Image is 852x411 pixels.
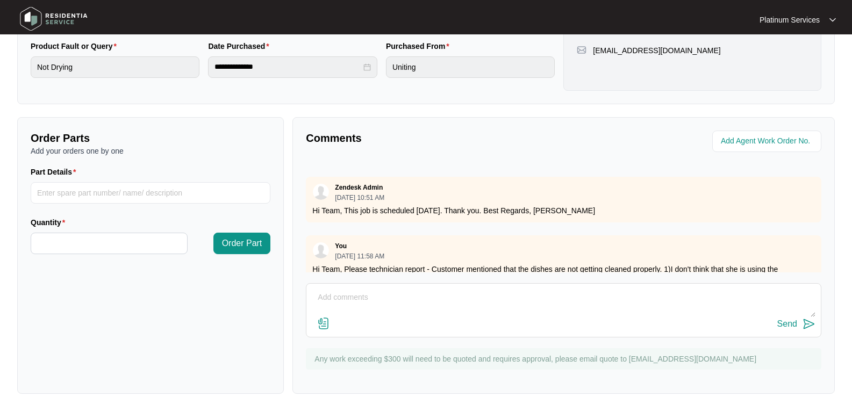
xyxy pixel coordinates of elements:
input: Part Details [31,182,270,204]
span: Order Part [222,237,262,250]
p: Hi Team, Please technician report - Customer mentioned that the dishes are not getting cleaned pr... [312,264,815,339]
label: Date Purchased [208,41,273,52]
p: [DATE] 11:58 AM [335,253,384,259]
p: Comments [306,131,556,146]
input: Date Purchased [214,61,361,73]
p: Any work exceeding $300 will need to be quoted and requires approval, please email quote to [EMAI... [314,354,816,364]
img: send-icon.svg [803,318,815,330]
img: file-attachment-doc.svg [317,317,330,330]
img: user.svg [313,242,329,258]
div: Send [777,319,797,329]
button: Order Part [213,233,271,254]
p: You [335,242,347,250]
label: Product Fault or Query [31,41,121,52]
input: Add Agent Work Order No. [721,135,815,148]
input: Product Fault or Query [31,56,199,78]
input: Purchased From [386,56,555,78]
img: user.svg [313,184,329,200]
p: Add your orders one by one [31,146,270,156]
label: Quantity [31,217,69,228]
input: Quantity [31,233,187,254]
label: Purchased From [386,41,454,52]
img: residentia service logo [16,3,91,35]
p: [EMAIL_ADDRESS][DOMAIN_NAME] [593,45,720,56]
p: Order Parts [31,131,270,146]
img: dropdown arrow [829,17,836,23]
p: Zendesk Admin [335,183,383,192]
p: Platinum Services [760,15,820,25]
p: Hi Team, This job is scheduled [DATE]. Thank you. Best Regards, [PERSON_NAME] [312,205,815,216]
button: Send [777,317,815,331]
p: [DATE] 10:51 AM [335,194,384,201]
label: Part Details [31,167,81,177]
img: map-pin [577,45,586,55]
